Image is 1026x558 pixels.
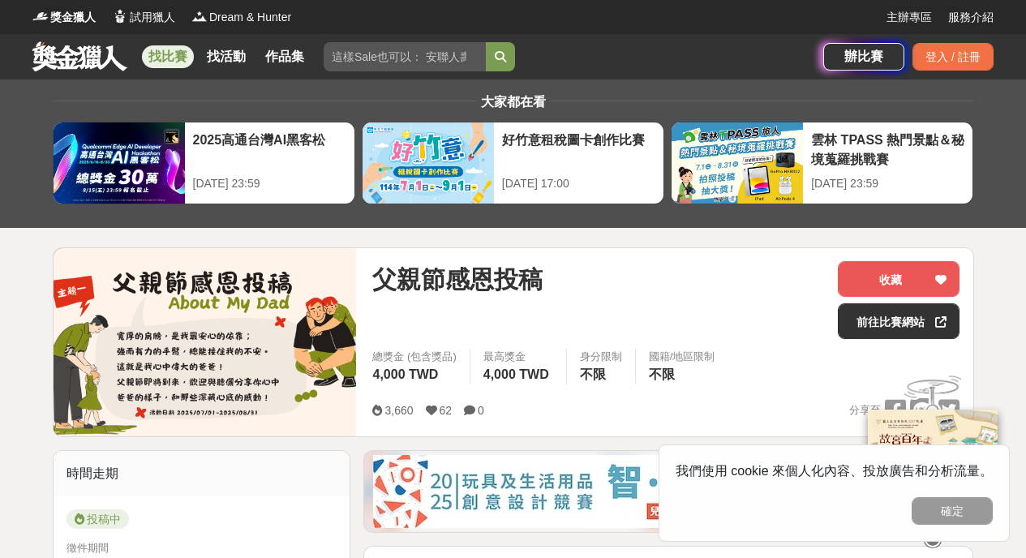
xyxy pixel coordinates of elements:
div: [DATE] 23:59 [193,175,346,192]
div: 2025高通台灣AI黑客松 [193,131,346,167]
div: 國籍/地區限制 [649,349,715,365]
input: 這樣Sale也可以： 安聯人壽創意銷售法募集 [324,42,486,71]
span: 最高獎金 [483,349,553,365]
a: 作品集 [259,45,311,68]
span: 0 [478,404,484,417]
a: 找活動 [200,45,252,68]
span: 父親節感恩投稿 [372,261,543,298]
img: Cover Image [54,248,357,436]
span: 總獎金 (包含獎品) [372,349,456,365]
a: 主辦專區 [886,9,932,26]
img: Logo [32,8,49,24]
span: 4,000 TWD [372,367,438,381]
a: 前往比賽網站 [838,303,959,339]
span: 徵件期間 [67,542,109,554]
button: 確定 [912,497,993,525]
div: 雲林 TPASS 熱門景點＆秘境蒐羅挑戰賽 [811,131,964,167]
a: LogoDream & Hunter [191,9,291,26]
span: 獎金獵人 [50,9,96,26]
img: Logo [112,8,128,24]
div: 身分限制 [580,349,622,365]
a: 服務介紹 [948,9,994,26]
span: 大家都在看 [477,95,550,109]
img: d4b53da7-80d9-4dd2-ac75-b85943ec9b32.jpg [373,455,964,528]
div: 好竹意租稅圖卡創作比賽 [502,131,655,167]
img: 968ab78a-c8e5-4181-8f9d-94c24feca916.png [868,410,998,517]
span: 分享至 [849,398,881,423]
a: 好竹意租稅圖卡創作比賽[DATE] 17:00 [362,122,664,204]
span: 不限 [649,367,675,381]
img: Logo [191,8,208,24]
button: 收藏 [838,261,959,297]
span: 試用獵人 [130,9,175,26]
div: [DATE] 17:00 [502,175,655,192]
a: 找比賽 [142,45,194,68]
span: 62 [440,404,453,417]
span: Dream & Hunter [209,9,291,26]
span: 不限 [580,367,606,381]
span: 3,660 [384,404,413,417]
a: 辦比賽 [823,43,904,71]
a: Logo獎金獵人 [32,9,96,26]
div: [DATE] 23:59 [811,175,964,192]
span: 4,000 TWD [483,367,549,381]
span: 投稿中 [67,509,129,529]
div: 登入 / 註冊 [912,43,994,71]
div: 時間走期 [54,451,350,496]
span: 我們使用 cookie 來個人化內容、投放廣告和分析流量。 [676,464,993,478]
a: 雲林 TPASS 熱門景點＆秘境蒐羅挑戰賽[DATE] 23:59 [671,122,973,204]
a: 2025高通台灣AI黑客松[DATE] 23:59 [53,122,355,204]
a: Logo試用獵人 [112,9,175,26]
